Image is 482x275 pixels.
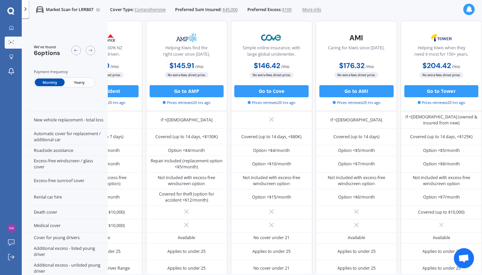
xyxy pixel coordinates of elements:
[235,175,308,187] div: Not included with excess-free windscreen option
[150,191,223,203] div: Covered for theft (option for accident <$12/month)
[282,7,292,13] span: $100
[26,145,108,156] div: Roadside assistance
[248,100,295,105] span: Prices retrieved 20 hrs ago
[135,7,166,13] span: Comprehensive
[253,235,290,241] div: No cover under 21
[423,148,460,154] div: Option <$5/month
[281,63,290,69] span: / mo
[34,49,60,57] span: 6 options
[151,45,222,60] div: Helping Kiwis find the right cover since [DATE].
[236,45,307,60] div: Simple online insurance, with large global underwriter.
[165,72,209,78] span: No extra fees, direct price.
[421,30,461,45] img: Tower.webp
[422,249,461,255] div: Applies to under 25
[26,206,108,219] div: Death cover
[319,85,393,97] button: Go to AMI
[241,134,302,140] div: Covered (up to 14 days, <$80K)
[26,156,108,173] div: Excess-free windscreen / glass cover
[410,134,473,140] div: Covered (up to 14 days, <$125K)
[338,194,375,200] div: Option <$6/month
[433,235,450,241] div: Available
[336,30,376,45] img: AMI-text-1.webp
[26,219,108,233] div: Medical cover
[405,175,478,187] div: Not included with excess-free windscreen option
[252,249,291,255] div: Applies to under 25
[338,148,375,154] div: Option <$5/month
[320,175,393,187] div: Not included with excess-free windscreen option
[150,175,223,187] div: Not included with excess-free windscreen option
[110,63,119,69] span: / mo
[253,265,290,271] div: No cover under 21
[333,134,380,140] div: Covered (up to 14 days)
[422,265,461,271] div: Applies to under 25
[250,72,294,78] span: No extra fees, direct price.
[169,61,194,70] b: $145.91
[175,7,222,13] span: Preferred Sum Insured:
[46,7,93,13] p: Market Scan for LRR807
[366,63,374,69] span: / mo
[110,7,134,13] span: Cover Type:
[26,243,108,260] div: Additional excess - listed young driver
[65,78,94,86] span: Yearly
[423,161,460,167] div: Option <$8/month
[418,209,465,215] div: Covered (up to $10,000)
[195,63,204,69] span: / mo
[252,30,292,45] img: Cove.webp
[155,134,218,140] div: Covered (up to 14 days, <$150K)
[163,100,210,105] span: Prices retrieved 20 hrs ago
[252,161,291,167] div: Option <$10/month
[406,45,477,60] div: Helping Kiwis when they need it most for 150+ years.
[34,44,60,50] span: We've found
[423,194,460,200] div: Option <$7/month
[339,61,365,70] b: $176.32
[247,7,282,13] span: Preferred Excess:
[337,249,376,255] div: Applies to under 25
[452,63,460,69] span: / mo
[234,85,308,97] button: Go to Cove
[35,78,64,86] span: Monthly
[418,100,465,105] span: Prices retrieved 20 hrs ago
[26,129,108,146] div: Automatic cover for replacement / additional car
[150,158,223,170] div: Repair included (replacement option <$5/month)
[454,248,474,268] a: Open chat
[161,117,213,123] div: If <[DEMOGRAPHIC_DATA]
[167,249,206,255] div: Applies to under 25
[328,45,385,60] div: Caring for Kiwis since [DATE].
[178,235,195,241] div: Available
[422,61,451,70] b: $204.42
[167,30,207,45] img: AMP.webp
[252,194,291,200] div: Option <$15/month
[253,148,290,154] div: Option <$4/month
[167,265,206,271] div: Applies to under 25
[254,61,280,70] b: $146.42
[333,100,380,105] span: Prices retrieved 20 hrs ago
[330,117,382,123] div: If <[DEMOGRAPHIC_DATA]
[36,6,44,13] img: car.f15378c7a67c060ca3f3.svg
[334,72,378,78] span: No extra fees, direct price.
[223,7,238,13] span: $45,000
[404,85,478,97] button: Go to Tower
[419,72,463,78] span: No extra fees, direct price.
[34,69,95,75] div: Payment frequency
[337,265,376,271] div: Applies to under 25
[405,114,478,126] div: If <[DEMOGRAPHIC_DATA] (owned & insured from new)
[7,224,16,233] img: 4ce0131b909553c473fac9287a796213
[150,85,224,97] button: Go to AMP
[26,233,108,243] div: Cover for young drivers
[26,173,108,189] div: Excess-free sunroof cover
[26,112,108,129] div: New vehicle replacement - total loss
[168,148,205,154] div: Option <$4/month
[302,7,321,13] span: More info
[348,235,365,241] div: Available
[26,189,108,206] div: Rental car hire
[338,161,375,167] div: Option <$7/month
